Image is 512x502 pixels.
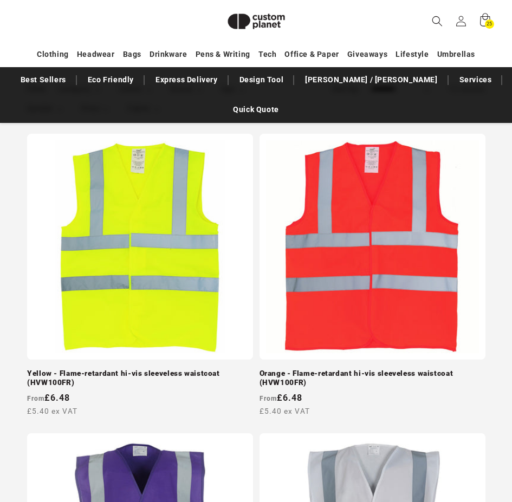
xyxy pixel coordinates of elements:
a: Express Delivery [150,70,223,89]
a: Tech [258,45,276,64]
a: Clothing [37,45,69,64]
a: Pens & Writing [196,45,250,64]
img: Custom Planet [218,4,294,38]
a: Services [454,70,497,89]
a: Design Tool [234,70,289,89]
a: Office & Paper [284,45,339,64]
a: [PERSON_NAME] / [PERSON_NAME] [300,70,443,89]
a: Yellow - Flame-retardant hi-vis sleeveless waistcoat (HVW100FR) [27,369,253,388]
summary: Search [425,9,449,33]
iframe: Chat Widget [331,385,512,502]
a: Bags [123,45,141,64]
a: Quick Quote [228,100,284,119]
span: 25 [487,19,492,29]
a: Best Sellers [15,70,72,89]
a: Giveaways [347,45,387,64]
a: Lifestyle [396,45,429,64]
a: Umbrellas [437,45,475,64]
a: Drinkware [150,45,187,64]
a: Headwear [77,45,115,64]
a: Eco Friendly [82,70,139,89]
a: Orange - Flame-retardant hi-vis sleeveless waistcoat (HVW100FR) [260,369,485,388]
